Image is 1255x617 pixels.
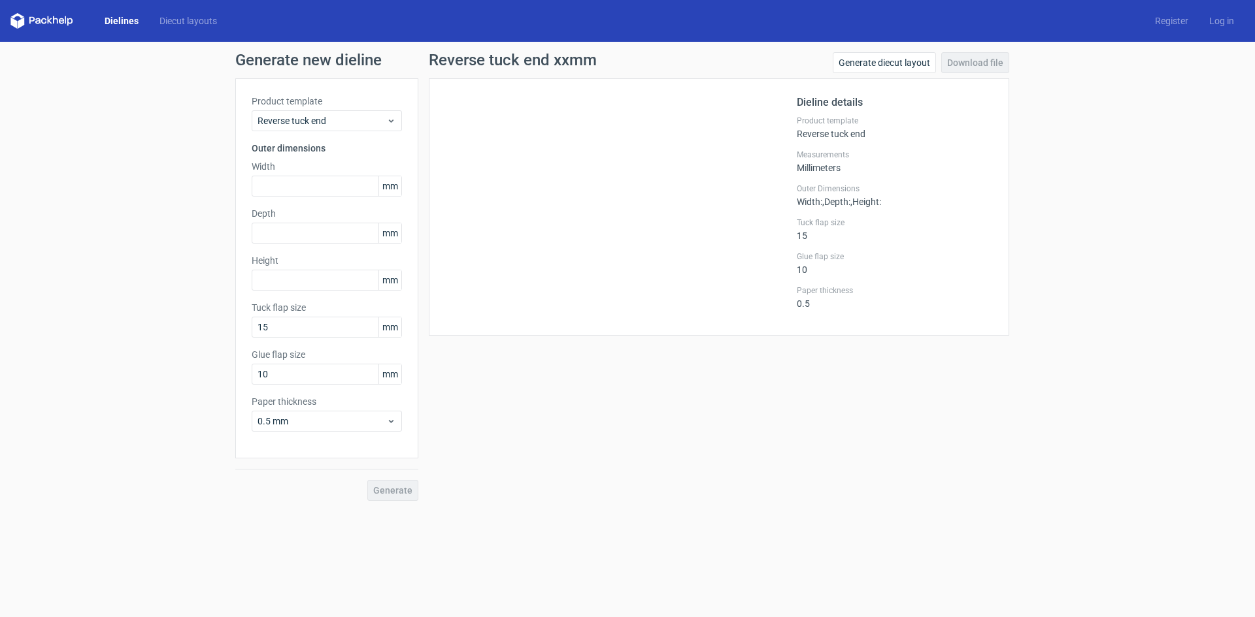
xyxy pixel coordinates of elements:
div: 10 [797,251,993,275]
label: Height [252,254,402,267]
h3: Outer dimensions [252,142,402,155]
a: Dielines [94,14,149,27]
h1: Generate new dieline [235,52,1020,68]
label: Tuck flap size [797,217,993,228]
div: 0.5 [797,285,993,309]
label: Glue flap size [252,348,402,361]
span: mm [378,317,401,337]
h2: Dieline details [797,95,993,110]
span: mm [378,176,401,196]
a: Diecut layouts [149,14,227,27]
label: Outer Dimensions [797,183,993,194]
span: Width : [797,197,822,207]
a: Generate diecut layout [833,52,936,73]
label: Depth [252,207,402,220]
span: mm [378,270,401,290]
div: 15 [797,217,993,241]
span: Reverse tuck end [258,114,386,127]
span: mm [378,364,401,384]
label: Product template [797,116,993,126]
div: Millimeters [797,150,993,173]
span: , Depth : [822,197,850,207]
label: Glue flap size [797,251,993,262]
label: Width [252,160,402,173]
label: Paper thickness [252,395,402,408]
span: , Height : [850,197,881,207]
label: Paper thickness [797,285,993,296]
a: Log in [1199,14,1245,27]
span: 0.5 mm [258,415,386,428]
div: Reverse tuck end [797,116,993,139]
h1: Reverse tuck end xxmm [429,52,597,68]
label: Product template [252,95,402,108]
a: Register [1145,14,1199,27]
label: Measurements [797,150,993,160]
label: Tuck flap size [252,301,402,314]
span: mm [378,223,401,243]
